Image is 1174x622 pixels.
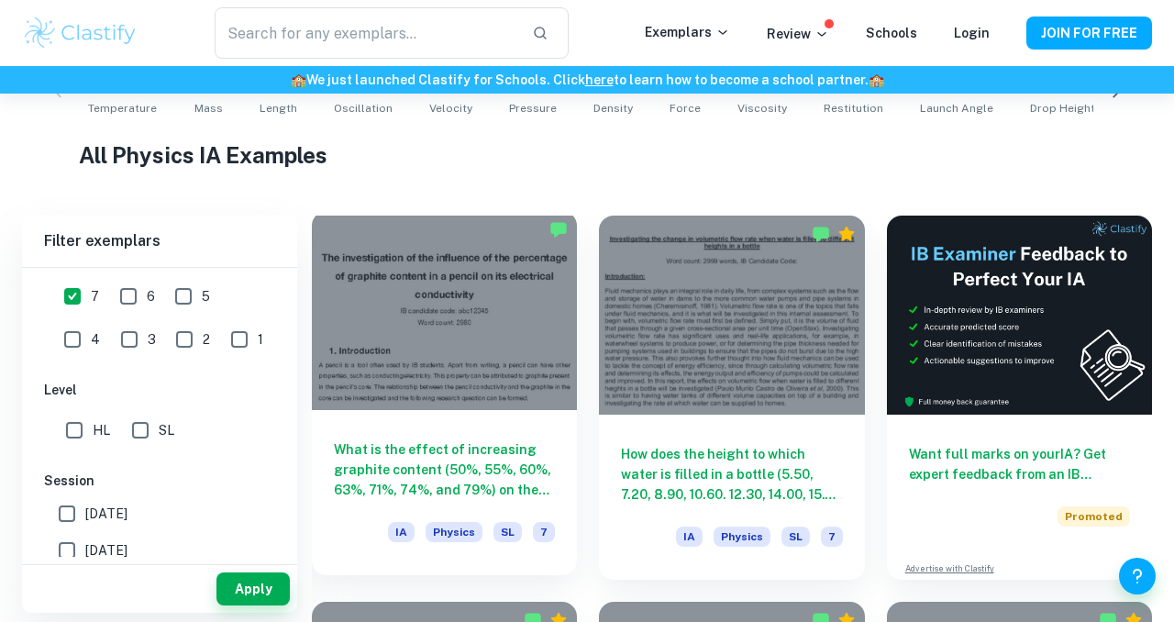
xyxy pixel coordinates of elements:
span: 4 [91,329,100,350]
span: Physics [426,522,482,542]
h6: Want full marks on your IA ? Get expert feedback from an IB examiner! [909,444,1130,484]
span: SL [781,527,810,547]
img: Thumbnail [887,216,1152,415]
span: Restitution [824,100,883,117]
button: Apply [216,572,290,605]
span: IA [676,527,703,547]
h6: Filter exemplars [22,216,297,267]
span: SL [493,522,522,542]
span: 7 [533,522,555,542]
a: here [585,72,614,87]
span: 2 [203,329,210,350]
span: 🏫 [869,72,884,87]
input: Search for any exemplars... [215,7,517,59]
h6: Session [44,471,275,491]
span: Oscillation [334,100,393,117]
span: 7 [91,286,99,306]
a: Schools [866,26,917,40]
h6: How does the height to which water is filled in a bottle (5.50, 7.20, 8.90, 10.60. 12.30, 14.00, ... [621,444,842,505]
span: Length [260,100,297,117]
span: Mass [194,100,223,117]
span: Force [670,100,701,117]
a: Want full marks on yourIA? Get expert feedback from an IB examiner!PromotedAdvertise with Clastify [887,216,1152,580]
span: 🏫 [291,72,306,87]
button: JOIN FOR FREE [1026,17,1152,50]
span: Physics [714,527,770,547]
span: [DATE] [85,540,127,561]
button: Help and Feedback [1119,558,1156,594]
img: Marked [812,225,830,243]
span: 7 [821,527,843,547]
span: IA [388,522,415,542]
h6: We just launched Clastify for Schools. Click to learn how to become a school partner. [4,70,1170,90]
a: How does the height to which water is filled in a bottle (5.50, 7.20, 8.90, 10.60. 12.30, 14.00, ... [599,216,864,580]
span: 1 [258,329,263,350]
span: SL [159,420,174,440]
h6: Level [44,380,275,400]
span: 3 [148,329,156,350]
span: 6 [147,286,155,306]
a: What is the effect of increasing graphite content (50%, 55%, 60%, 63%, 71%, 74%, and 79%) on the ... [312,216,577,580]
img: Marked [549,220,568,239]
span: Temperature [88,100,157,117]
h6: What is the effect of increasing graphite content (50%, 55%, 60%, 63%, 71%, 74%, and 79%) on the ... [334,439,555,500]
span: Drop Height [1030,100,1095,117]
span: Promoted [1058,506,1130,527]
h1: All Physics IA Examples [79,139,1096,172]
a: Advertise with Clastify [905,562,994,575]
span: Launch Angle [920,100,993,117]
a: Login [954,26,990,40]
span: Viscosity [737,100,787,117]
span: [DATE] [85,504,127,524]
p: Review [767,24,829,44]
span: Velocity [429,100,472,117]
span: Pressure [509,100,557,117]
span: HL [93,420,110,440]
div: Premium [837,225,856,243]
span: Density [593,100,633,117]
span: 5 [202,286,210,306]
p: Exemplars [645,22,730,42]
img: Clastify logo [22,15,138,51]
